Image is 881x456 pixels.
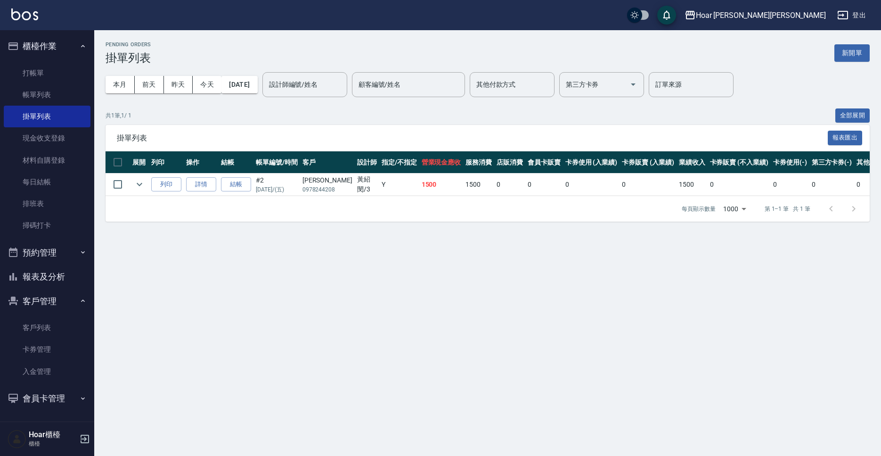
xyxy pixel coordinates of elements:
[379,151,419,174] th: 指定/不指定
[657,6,676,25] button: save
[834,48,870,57] a: 新開單
[130,151,149,174] th: 展開
[4,149,90,171] a: 材料自購登錄
[4,106,90,127] a: 掛單列表
[809,174,855,196] td: 0
[419,174,464,196] td: 1500
[828,133,863,142] a: 報表匯出
[4,215,90,236] a: 掃碼打卡
[833,7,870,24] button: 登出
[563,151,620,174] th: 卡券使用 (入業績)
[253,174,300,196] td: # 2
[419,151,464,174] th: 營業現金應收
[149,151,184,174] th: 列印
[4,361,90,382] a: 入金管理
[4,193,90,215] a: 排班表
[682,205,716,213] p: 每頁顯示數量
[29,439,77,448] p: 櫃檯
[355,174,379,196] td: 黃紹閔 /3
[677,151,708,174] th: 業績收入
[193,76,221,93] button: 今天
[4,127,90,149] a: 現金收支登錄
[809,151,855,174] th: 第三方卡券(-)
[29,430,77,439] h5: Hoar櫃檯
[4,386,90,411] button: 會員卡管理
[525,174,563,196] td: 0
[132,177,147,191] button: expand row
[626,77,641,92] button: Open
[219,151,253,174] th: 結帳
[135,76,164,93] button: 前天
[494,174,525,196] td: 0
[300,151,355,174] th: 客戶
[4,62,90,84] a: 打帳單
[4,289,90,314] button: 客戶管理
[221,76,257,93] button: [DATE]
[525,151,563,174] th: 會員卡販賣
[494,151,525,174] th: 店販消費
[106,41,151,48] h2: Pending Orders
[835,108,870,123] button: 全部展開
[620,174,677,196] td: 0
[117,133,828,143] span: 掛單列表
[106,51,151,65] h3: 掛單列表
[708,174,771,196] td: 0
[379,174,419,196] td: Y
[151,177,181,192] button: 列印
[828,131,863,145] button: 報表匯出
[620,151,677,174] th: 卡券販賣 (入業績)
[355,151,379,174] th: 設計師
[4,339,90,360] a: 卡券管理
[463,174,494,196] td: 1500
[4,317,90,339] a: 客戶列表
[719,196,750,222] div: 1000
[8,430,26,448] img: Person
[834,44,870,62] button: 新開單
[771,151,809,174] th: 卡券使用(-)
[302,185,352,194] p: 0978244208
[106,111,131,120] p: 共 1 筆, 1 / 1
[164,76,193,93] button: 昨天
[11,8,38,20] img: Logo
[4,34,90,58] button: 櫃檯作業
[681,6,830,25] button: Hoar [PERSON_NAME][PERSON_NAME]
[677,174,708,196] td: 1500
[4,84,90,106] a: 帳單列表
[4,240,90,265] button: 預約管理
[696,9,826,21] div: Hoar [PERSON_NAME][PERSON_NAME]
[765,205,810,213] p: 第 1–1 筆 共 1 筆
[221,177,251,192] button: 結帳
[563,174,620,196] td: 0
[708,151,771,174] th: 卡券販賣 (不入業績)
[4,171,90,193] a: 每日結帳
[106,76,135,93] button: 本月
[300,174,355,196] td: [PERSON_NAME]
[4,265,90,289] button: 報表及分析
[186,177,216,192] a: 詳情
[771,174,809,196] td: 0
[184,151,219,174] th: 操作
[256,185,298,194] p: [DATE] / (五)
[253,151,300,174] th: 帳單編號/時間
[463,151,494,174] th: 服務消費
